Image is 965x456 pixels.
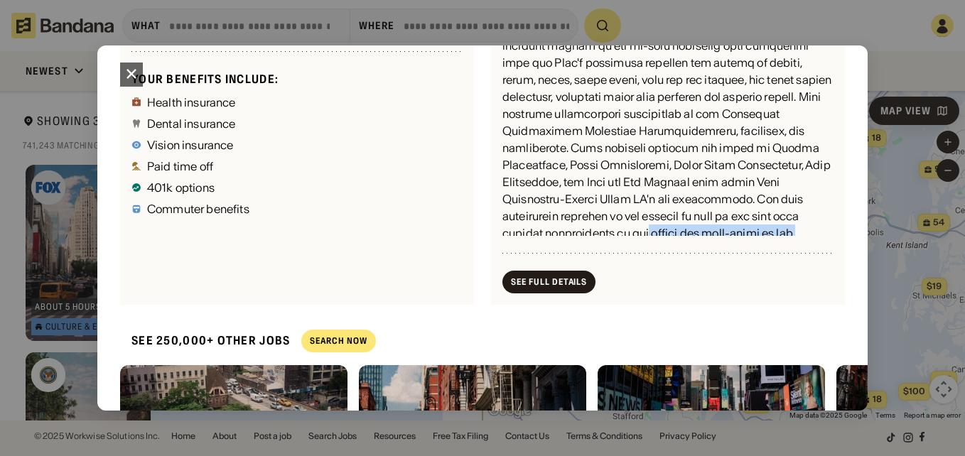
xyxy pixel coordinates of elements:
div: Dental insurance [147,118,236,129]
div: Paid time off [147,161,213,172]
div: Vision insurance [147,139,234,151]
div: 401k options [147,182,215,193]
div: Commuter benefits [147,203,249,215]
div: See Full Details [511,278,587,286]
div: See 250,000+ other jobs [120,322,290,359]
div: Search Now [310,337,367,345]
div: Health insurance [147,97,236,108]
div: Your benefits include: [131,72,463,87]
